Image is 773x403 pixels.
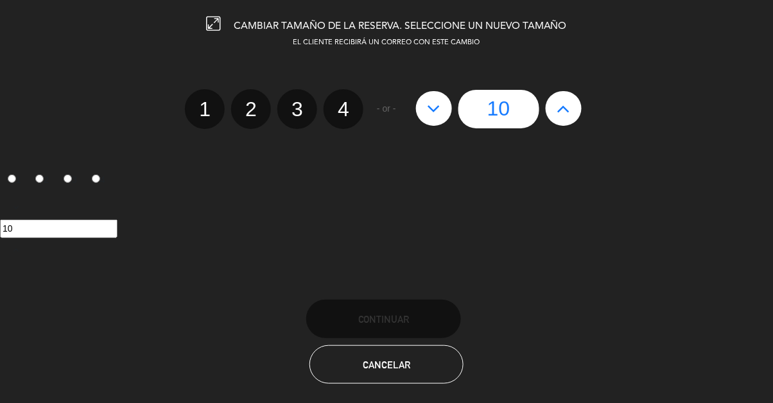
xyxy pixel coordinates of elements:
span: Cancelar [363,359,410,370]
label: 4 [84,169,112,191]
input: 1 [8,175,16,183]
button: Continuar [306,300,461,338]
input: 2 [35,175,44,183]
span: - or - [377,101,396,116]
label: 3 [56,169,85,191]
input: 3 [64,175,72,183]
label: 3 [277,89,317,129]
label: 1 [185,89,225,129]
label: 2 [28,169,56,191]
span: Continuar [358,314,410,325]
label: 4 [324,89,363,129]
span: EL CLIENTE RECIBIRÁ UN CORREO CON ESTE CAMBIO [293,39,480,46]
button: Cancelar [309,345,464,384]
input: 4 [92,175,100,183]
label: 2 [231,89,271,129]
span: CAMBIAR TAMAÑO DE LA RESERVA. SELECCIONE UN NUEVO TAMAÑO [234,21,567,31]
